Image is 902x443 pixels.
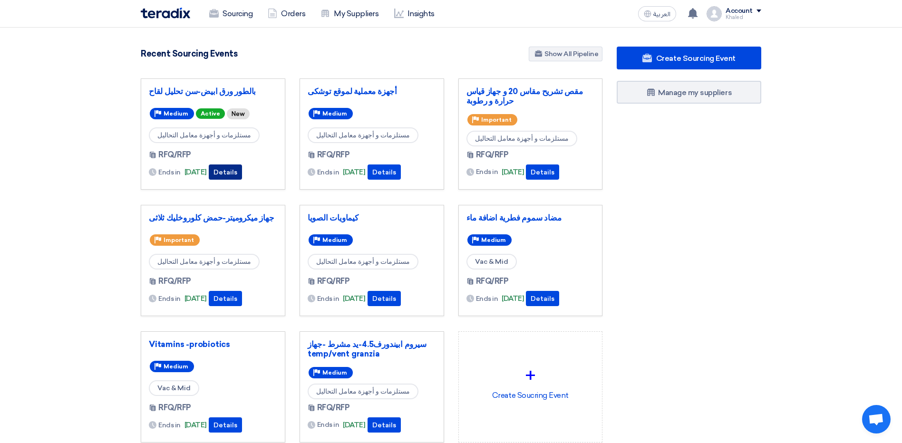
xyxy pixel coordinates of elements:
[526,291,559,306] button: Details
[466,361,595,390] div: +
[526,164,559,180] button: Details
[317,420,339,430] span: Ends in
[502,293,524,304] span: [DATE]
[149,339,277,349] a: Vitamins -probiotics
[322,110,347,117] span: Medium
[368,417,401,433] button: Details
[209,164,242,180] button: Details
[158,294,181,304] span: Ends in
[149,213,277,222] a: جهاز ميكروميتر-حمض كلوروخليك ثلاثى
[368,164,401,180] button: Details
[202,3,260,24] a: Sourcing
[164,110,188,117] span: Medium
[149,380,199,396] span: Vac & Mid
[317,149,350,161] span: RFQ/RFP
[466,339,595,423] div: Create Soucring Event
[196,108,225,119] span: Active
[158,402,191,414] span: RFQ/RFP
[317,276,350,287] span: RFQ/RFP
[158,167,181,177] span: Ends in
[313,3,386,24] a: My Suppliers
[149,254,260,270] span: مستلزمات و أجهزة معامل التحاليل
[502,167,524,178] span: [DATE]
[209,417,242,433] button: Details
[308,213,436,222] a: كيماويات الصويا
[317,294,339,304] span: Ends in
[466,131,577,146] span: مستلزمات و أجهزة معامل التحاليل
[387,3,442,24] a: Insights
[158,149,191,161] span: RFQ/RFP
[322,237,347,243] span: Medium
[149,127,260,143] span: مستلزمات و أجهزة معامل التحاليل
[260,3,313,24] a: Orders
[656,54,736,63] span: Create Sourcing Event
[209,291,242,306] button: Details
[476,294,498,304] span: Ends in
[466,213,595,222] a: مضاد سموم فطرية اضافة ماء
[158,276,191,287] span: RFQ/RFP
[476,149,509,161] span: RFQ/RFP
[308,254,418,270] span: مستلزمات و أجهزة معامل التحاليل
[529,47,602,61] a: Show All Pipeline
[308,339,436,358] a: سيروم ابيندورف4.5-يد مشرط -جهاز temp/vent granzia
[141,8,190,19] img: Teradix logo
[466,254,517,270] span: Vac & Mid
[164,237,194,243] span: Important
[317,402,350,414] span: RFQ/RFP
[343,167,365,178] span: [DATE]
[343,420,365,431] span: [DATE]
[466,87,595,106] a: مقص تشريح مقاس 20 و جهاز قياس حرارة و رطوبة
[158,420,181,430] span: Ends in
[476,167,498,177] span: Ends in
[726,7,753,15] div: Account
[653,11,670,18] span: العربية
[149,87,277,96] a: بالطور ورق ابيض-سن تحليل لقاح
[164,363,188,370] span: Medium
[184,420,207,431] span: [DATE]
[862,405,891,433] div: Open chat
[184,167,207,178] span: [DATE]
[481,237,506,243] span: Medium
[322,369,347,376] span: Medium
[707,6,722,21] img: profile_test.png
[476,276,509,287] span: RFQ/RFP
[638,6,676,21] button: العربية
[368,291,401,306] button: Details
[308,384,418,399] span: مستلزمات و أجهزة معامل التحاليل
[308,127,418,143] span: مستلزمات و أجهزة معامل التحاليل
[726,15,761,20] div: Khaled
[617,81,761,104] a: Manage my suppliers
[481,116,512,123] span: Important
[184,293,207,304] span: [DATE]
[227,108,250,119] div: New
[317,167,339,177] span: Ends in
[141,48,237,59] h4: Recent Sourcing Events
[343,293,365,304] span: [DATE]
[308,87,436,96] a: أجهزة معملية لموقع توشكى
